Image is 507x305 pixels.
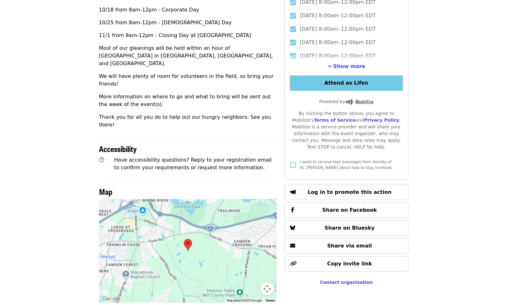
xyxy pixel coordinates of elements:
[261,282,273,295] button: Map camera controls
[300,160,392,170] span: I want to receive text messages from Society of St. [PERSON_NAME] about how to stay involved.
[327,261,372,267] span: Copy invite link
[314,118,356,123] a: Terms of Service
[327,243,372,249] span: Share via email
[290,110,403,150] div: By clicking the button above, you agree to Mobilize's and . Mobilize is a service provider and wi...
[99,72,277,88] p: We will have plenty of room for volunteers in the field, so bring your friends!
[99,157,104,163] i: question-circle icon
[327,63,365,70] button: See more timeslots
[101,294,122,303] a: Open this area in Google Maps (opens a new window)
[101,294,122,303] img: Google
[99,113,277,129] p: Thank you for all you do to help out our hungry neighbors. See you there!
[99,19,277,27] p: 10/25 from 8am-12pm - [DEMOGRAPHIC_DATA] Day
[284,256,408,271] button: Copy invite link
[325,225,375,231] span: Share on Bluesky
[300,25,376,33] span: [DATE] 8:00am–12:00pm EDT
[290,75,403,91] button: Attend as Lifen
[284,220,408,236] button: Share on Bluesky
[284,238,408,254] button: Share via email
[319,99,373,104] span: Powered by
[300,39,376,46] span: [DATE] 8:00am–12:00pm EDT
[99,32,277,39] p: 11/1 from 8am-12pm - Closing Day at [GEOGRAPHIC_DATA]
[99,143,137,154] span: Accessibility
[265,299,275,302] a: Terms (opens in new tab)
[300,12,376,19] span: [DATE] 8:00am–12:00pm EDT
[99,44,277,67] p: Most of our gleanings will be held within an hour of [GEOGRAPHIC_DATA] in [GEOGRAPHIC_DATA], [GEO...
[364,118,399,123] a: Privacy Policy
[99,93,277,108] p: More information on where to go and what to bring will be sent out the week of the event(s).
[333,63,365,69] span: Show more
[99,186,112,197] span: Map
[99,6,277,14] p: 10/18 from 8am-12pm - Corporate Day
[345,99,373,105] img: Powered by Mobilize
[284,185,408,200] button: Log in to promote this action
[114,157,272,171] span: Have accessibility questions? Reply to your registration email to confirm your requirements or re...
[320,280,373,285] a: Contact organization
[227,299,262,302] span: Map data ©2025 Google
[284,202,408,218] button: Share on Facebook
[322,207,377,213] span: Share on Facebook
[308,189,391,195] span: Log in to promote this action
[300,52,376,60] span: [DATE] 8:00am–12:00pm EDT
